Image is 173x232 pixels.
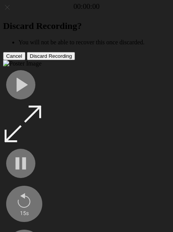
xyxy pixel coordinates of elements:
[3,60,42,67] img: Poster Image
[3,52,25,60] button: Cancel
[27,52,75,60] button: Discard Recording
[3,21,170,31] h2: Discard Recording?
[18,39,170,46] li: You will not be able to recover this once discarded.
[73,2,100,11] a: 00:00:00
